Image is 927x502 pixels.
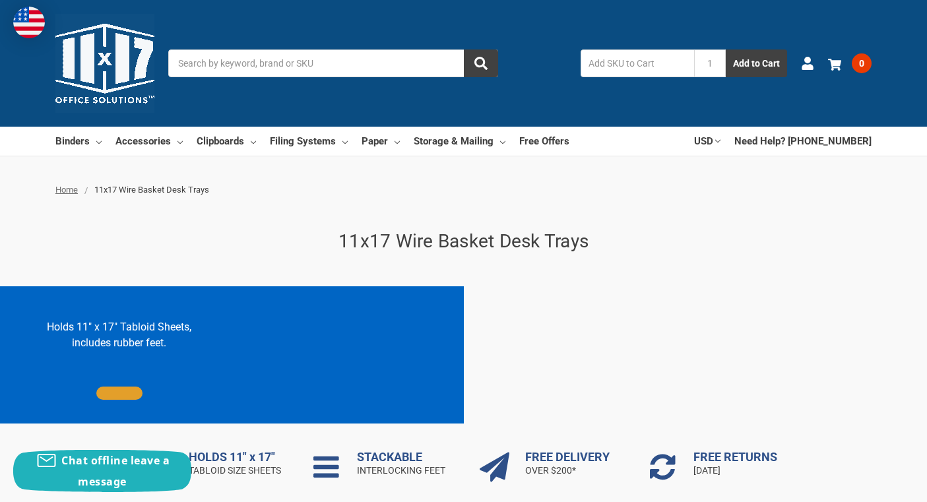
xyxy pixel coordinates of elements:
[189,450,289,464] h3: HOLDS 11" x 17"
[189,464,289,478] p: TABLOID SIZE SHEETS
[525,450,625,464] h3: FREE DELIVERY
[362,127,400,156] a: Paper
[168,49,498,77] input: Search by keyword, brand or SKU
[852,53,872,73] span: 0
[694,127,720,156] a: USD
[693,464,794,478] p: [DATE]
[313,452,339,482] div: Rocket
[47,321,191,333] span: Holds 11" x 17" Tabloid Sheets,
[197,127,256,156] a: Clipboards
[94,185,209,195] span: 11x17 Wire Basket Desk Trays
[734,127,872,156] a: Need Help? [PHONE_NUMBER]
[55,185,78,195] a: Home
[115,127,183,156] a: Accessories
[55,14,154,113] img: 11x17.com
[13,7,45,38] img: duty and tax information for United States
[828,46,872,80] a: 0
[480,452,509,482] div: Rocket
[55,127,102,156] a: Binders
[525,464,625,478] p: OVER $200*
[726,49,787,77] button: Add to Cart
[55,228,872,255] h1: 11x17 Wire Basket Desk Trays
[414,127,505,156] a: Storage & Mailing
[13,450,191,492] button: Chat offline leave a message
[357,464,457,478] p: INTERLOCKING FEET
[581,49,694,77] input: Add SKU to Cart
[650,452,676,482] div: Rocket
[61,453,170,489] span: Chat offline leave a message
[270,127,348,156] a: Filing Systems
[357,450,457,464] h3: STACKABLE
[818,466,927,502] iframe: Google Customer Reviews
[72,336,166,349] span: includes rubber feet.
[519,127,569,156] a: Free Offers
[693,450,794,464] h3: FREE RETURNS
